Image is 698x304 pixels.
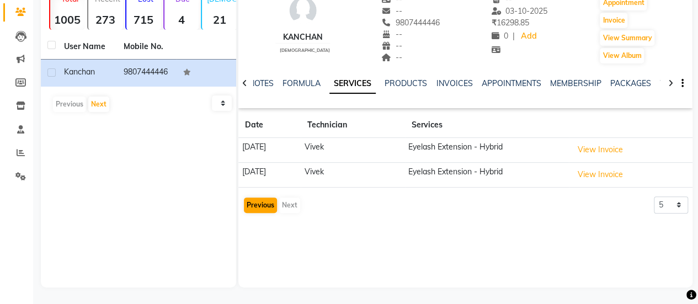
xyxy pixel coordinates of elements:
strong: 21 [202,13,237,26]
span: 0 [491,31,508,41]
span: ₹ [491,18,496,28]
strong: 273 [88,13,123,26]
button: View Invoice [573,141,628,158]
a: Add [519,29,538,44]
button: View Summary [600,30,654,46]
th: Services [405,113,569,138]
span: 9807444446 [381,18,440,28]
td: 9807444446 [117,60,177,87]
th: Technician [301,113,404,138]
th: Date [238,113,301,138]
button: View Invoice [573,166,628,183]
td: Vivek [301,162,404,187]
span: -- [381,52,402,62]
strong: 715 [126,13,161,26]
td: [DATE] [238,138,301,163]
span: -- [381,41,402,51]
a: APPOINTMENTS [481,78,541,88]
td: [DATE] [238,162,301,187]
button: View Album [600,48,644,63]
div: Kanchan [275,31,330,43]
th: Mobile No. [117,34,177,60]
a: FORMULA [283,78,321,88]
a: PACKAGES [610,78,651,88]
span: 16298.85 [491,18,529,28]
button: Next [88,97,109,112]
span: -- [381,6,402,16]
th: User Name [57,34,117,60]
td: Eyelash Extension - Hybrid [405,138,569,163]
td: Vivek [301,138,404,163]
a: PRODUCTS [385,78,427,88]
a: INVOICES [436,78,472,88]
button: Invoice [600,13,627,28]
button: Previous [244,198,277,213]
td: Eyelash Extension - Hybrid [405,162,569,187]
a: SERVICES [329,74,376,94]
span: Kanchan [64,67,95,77]
strong: 4 [164,13,199,26]
span: -- [381,29,402,39]
span: [DEMOGRAPHIC_DATA] [280,47,330,53]
span: | [512,30,514,42]
a: NOTES [249,78,274,88]
strong: 1005 [50,13,85,26]
span: 03-10-2025 [491,6,547,16]
a: MEMBERSHIP [550,78,601,88]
